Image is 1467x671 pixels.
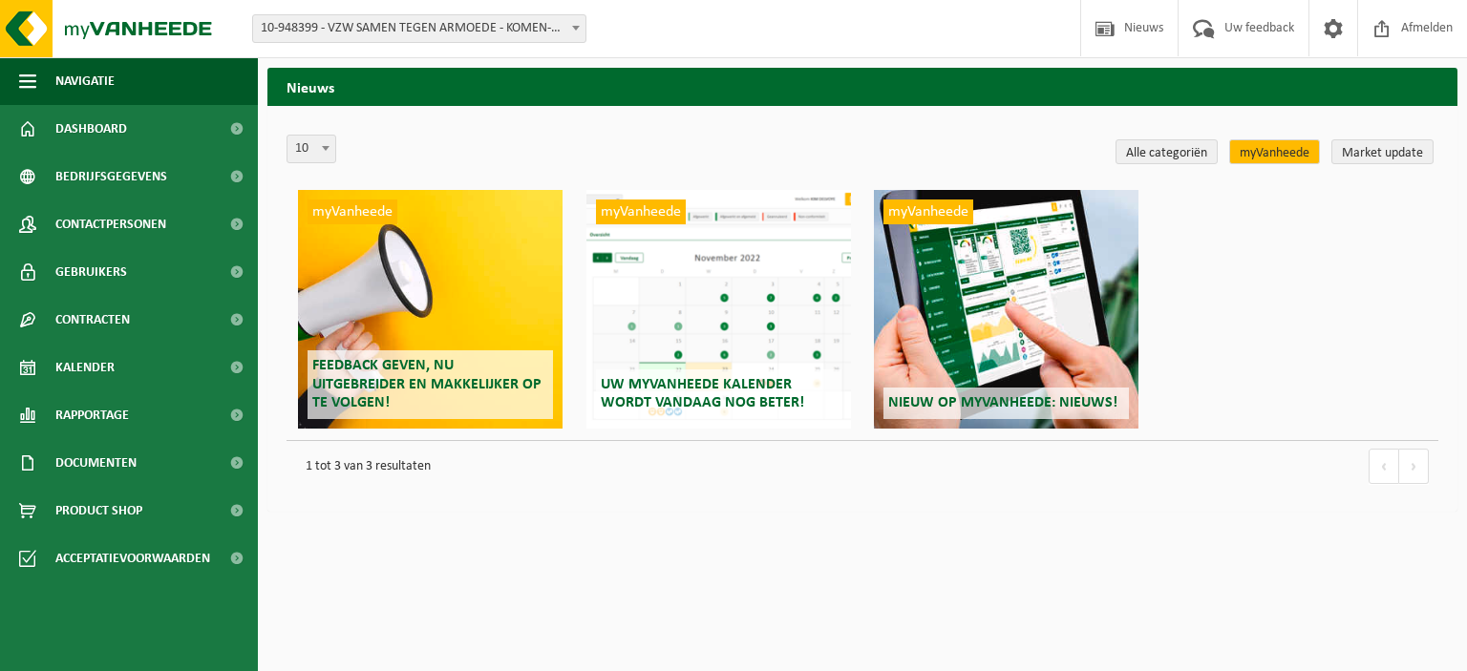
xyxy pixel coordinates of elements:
[55,487,142,535] span: Product Shop
[55,248,127,296] span: Gebruikers
[1399,449,1429,484] a: volgende
[55,344,115,391] span: Kalender
[55,296,130,344] span: Contracten
[1369,449,1399,484] a: vorige
[586,190,851,429] a: myVanheede Uw myVanheede kalender wordt vandaag nog beter!
[55,535,210,582] span: Acceptatievoorwaarden
[267,68,1457,105] h2: Nieuws
[287,136,335,162] span: 10
[298,190,563,429] a: myVanheede Feedback geven, nu uitgebreider en makkelijker op te volgen!
[888,395,1117,410] span: Nieuw op myVanheede: Nieuws!
[252,14,586,43] span: 10-948399 - VZW SAMEN TEGEN ARMOEDE - KOMEN-WAASTEN
[253,15,585,42] span: 10-948399 - VZW SAMEN TEGEN ARMOEDE - KOMEN-WAASTEN
[1229,139,1320,164] a: myVanheede
[55,391,129,439] span: Rapportage
[1331,139,1434,164] a: Market update
[55,153,167,200] span: Bedrijfsgegevens
[287,135,336,163] span: 10
[883,199,973,224] span: myVanheede
[55,105,127,153] span: Dashboard
[1116,139,1218,164] a: Alle categoriën
[874,190,1138,429] a: myVanheede Nieuw op myVanheede: Nieuws!
[55,200,166,248] span: Contactpersonen
[308,199,397,224] span: myVanheede
[312,358,542,409] span: Feedback geven, nu uitgebreider en makkelijker op te volgen!
[55,439,137,487] span: Documenten
[596,199,686,224] span: myVanheede
[296,451,1350,483] p: 1 tot 3 van 3 resultaten
[55,57,115,105] span: Navigatie
[601,377,804,410] span: Uw myVanheede kalender wordt vandaag nog beter!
